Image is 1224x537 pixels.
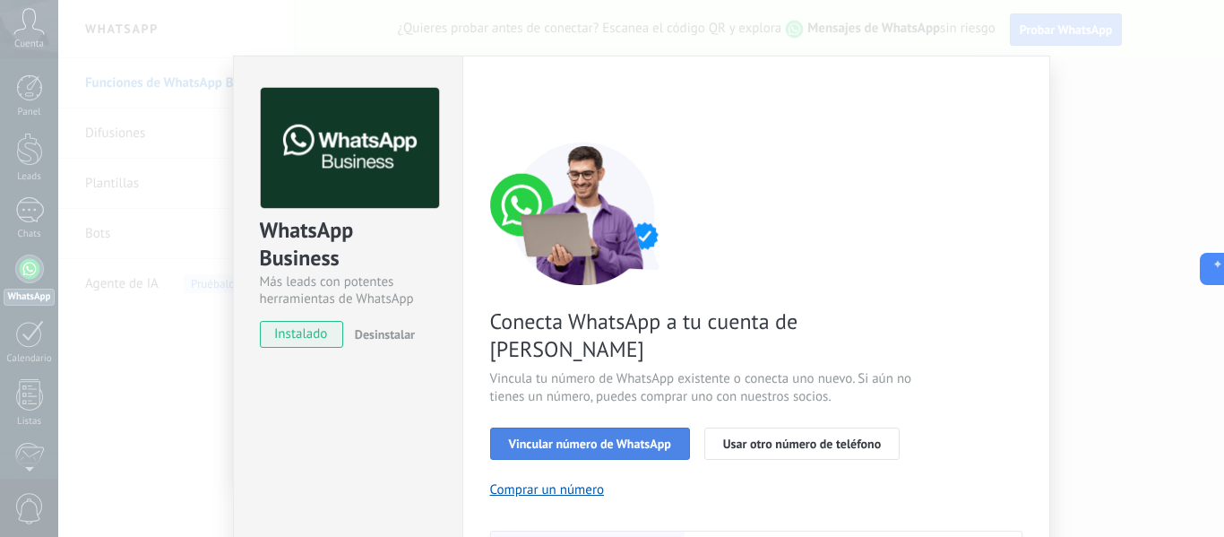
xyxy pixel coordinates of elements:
button: Comprar un número [490,481,605,498]
span: Desinstalar [355,326,415,342]
span: Vincula tu número de WhatsApp existente o conecta uno nuevo. Si aún no tienes un número, puedes c... [490,370,917,406]
button: Usar otro número de teléfono [704,428,900,460]
span: Usar otro número de teléfono [723,437,881,450]
span: Vincular número de WhatsApp [509,437,671,450]
div: WhatsApp Business [260,216,436,273]
button: Desinstalar [348,321,415,348]
img: logo_main.png [261,88,439,209]
button: Vincular número de WhatsApp [490,428,690,460]
div: Más leads con potentes herramientas de WhatsApp [260,273,436,307]
span: Conecta WhatsApp a tu cuenta de [PERSON_NAME] [490,307,917,363]
span: instalado [261,321,342,348]
img: connect number [490,142,678,285]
